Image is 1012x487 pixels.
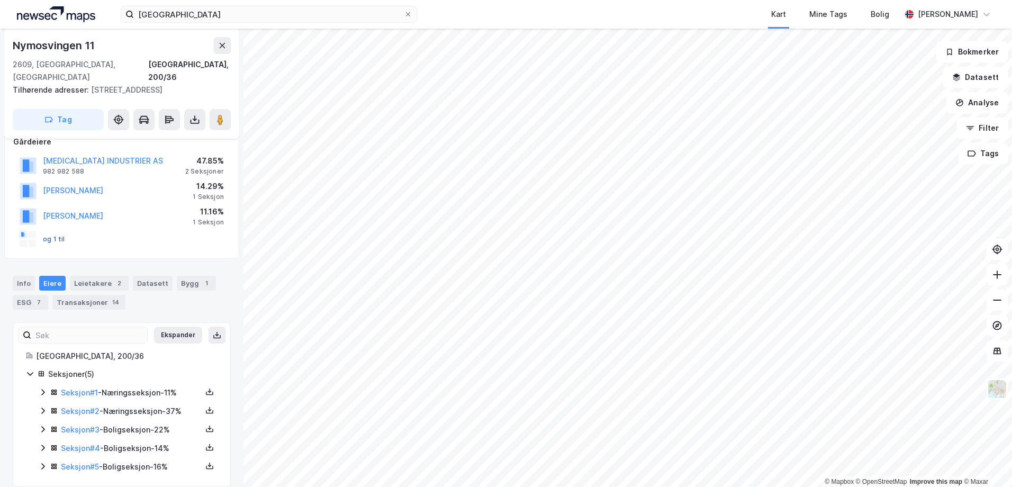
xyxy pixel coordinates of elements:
img: logo.a4113a55bc3d86da70a041830d287a7e.svg [17,6,95,22]
div: Mine Tags [809,8,847,21]
div: Bolig [871,8,889,21]
div: - Boligseksjon - 22% [61,423,202,436]
div: 982 982 588 [43,167,84,176]
a: Seksjon#3 [61,425,100,434]
div: 1 Seksjon [193,218,224,227]
div: 1 Seksjon [193,193,224,201]
button: Datasett [943,67,1008,88]
iframe: Chat Widget [959,436,1012,487]
div: 1 [201,278,212,288]
a: Seksjon#4 [61,444,100,453]
div: Leietakere [70,276,129,291]
a: OpenStreetMap [856,478,907,485]
div: 2609, [GEOGRAPHIC_DATA], [GEOGRAPHIC_DATA] [13,58,148,84]
div: 47.85% [185,155,224,167]
div: Datasett [133,276,173,291]
button: Tag [13,109,104,130]
button: Filter [957,118,1008,139]
div: 14 [110,297,121,308]
a: Seksjon#1 [61,388,98,397]
div: ESG [13,295,48,310]
button: Ekspander [154,327,202,344]
div: Bygg [177,276,216,291]
button: Analyse [946,92,1008,113]
div: Seksjoner ( 5 ) [48,368,218,381]
div: Nymosvingen 11 [13,37,97,54]
div: Kontrollprogram for chat [959,436,1012,487]
a: Mapbox [825,478,854,485]
div: - Boligseksjon - 14% [61,442,202,455]
div: Transaksjoner [52,295,125,310]
div: [GEOGRAPHIC_DATA], 200/36 [148,58,231,84]
input: Søk på adresse, matrikkel, gårdeiere, leietakere eller personer [134,6,404,22]
div: [PERSON_NAME] [918,8,978,21]
div: [STREET_ADDRESS] [13,84,222,96]
button: Bokmerker [936,41,1008,62]
a: Seksjon#2 [61,407,100,416]
a: Seksjon#5 [61,462,99,471]
div: 2 Seksjoner [185,167,224,176]
div: 7 [33,297,44,308]
div: Eiere [39,276,66,291]
a: Improve this map [910,478,962,485]
div: 2 [114,278,124,288]
input: Søk [31,327,147,343]
div: - Næringsseksjon - 37% [61,405,202,418]
div: Kart [771,8,786,21]
div: Gårdeiere [13,136,230,148]
img: Z [987,379,1007,399]
div: - Boligseksjon - 16% [61,461,202,473]
button: Tags [959,143,1008,164]
div: 11.16% [193,205,224,218]
div: Info [13,276,35,291]
div: [GEOGRAPHIC_DATA], 200/36 [36,350,218,363]
div: - Næringsseksjon - 11% [61,386,202,399]
span: Tilhørende adresser: [13,85,91,94]
div: 14.29% [193,180,224,193]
